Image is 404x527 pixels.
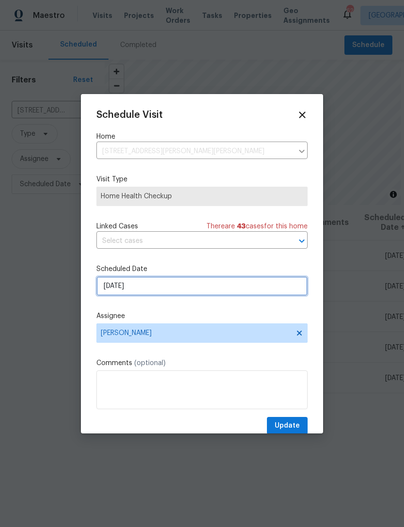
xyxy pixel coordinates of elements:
span: There are case s for this home [206,222,308,231]
span: [PERSON_NAME] [101,329,291,337]
input: M/D/YYYY [96,276,308,296]
label: Home [96,132,308,142]
button: Open [295,234,309,248]
span: (optional) [134,360,166,367]
span: Linked Cases [96,222,138,231]
span: 43 [237,223,246,230]
span: Schedule Visit [96,110,163,120]
span: Update [275,420,300,432]
label: Comments [96,358,308,368]
label: Visit Type [96,175,308,184]
span: Home Health Checkup [101,192,303,201]
span: Close [297,110,308,120]
label: Assignee [96,311,308,321]
input: Select cases [96,234,280,249]
button: Update [267,417,308,435]
input: Enter in an address [96,144,293,159]
label: Scheduled Date [96,264,308,274]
